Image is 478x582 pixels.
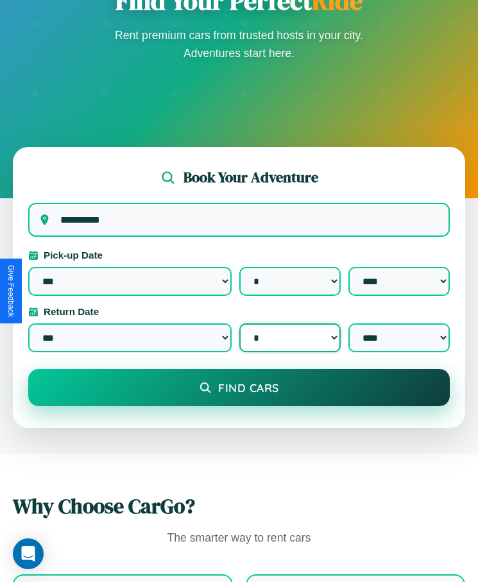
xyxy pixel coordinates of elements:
h2: Book Your Adventure [184,167,318,187]
label: Pick-up Date [28,250,450,261]
h2: Why Choose CarGo? [13,492,465,520]
label: Return Date [28,306,450,317]
button: Find Cars [28,369,450,406]
p: The smarter way to rent cars [13,528,465,549]
div: Open Intercom Messenger [13,538,44,569]
div: Give Feedback [6,265,15,317]
p: Rent premium cars from trusted hosts in your city. Adventures start here. [111,26,368,62]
